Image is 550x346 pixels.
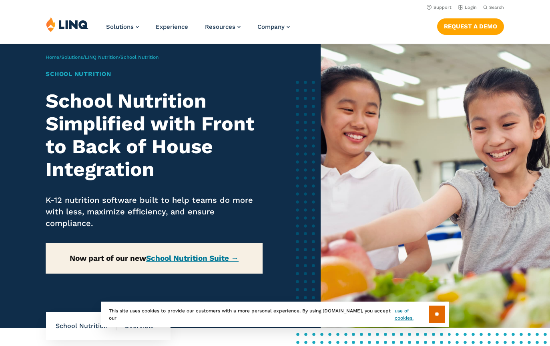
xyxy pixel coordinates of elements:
[46,90,262,181] h2: School Nutrition Simplified with Front to Back of House Integration
[205,23,241,30] a: Resources
[395,307,429,322] a: use of cookies.
[489,5,504,10] span: Search
[70,254,239,263] strong: Now part of our new
[257,23,290,30] a: Company
[321,44,550,328] img: School Nutrition Banner
[106,17,290,43] nav: Primary Navigation
[46,54,59,60] a: Home
[46,54,159,60] span: / / /
[156,23,188,30] a: Experience
[46,17,88,32] img: LINQ | K‑12 Software
[106,23,139,30] a: Solutions
[120,54,159,60] span: School Nutrition
[46,194,262,229] p: K-12 nutrition software built to help teams do more with less, maximize efficiency, and ensure co...
[437,18,504,34] a: Request a Demo
[205,23,235,30] span: Resources
[257,23,285,30] span: Company
[146,254,239,263] a: School Nutrition Suite →
[458,5,477,10] a: Login
[427,5,452,10] a: Support
[46,70,262,79] h1: School Nutrition
[106,23,134,30] span: Solutions
[437,17,504,34] nav: Button Navigation
[61,54,83,60] a: Solutions
[101,302,449,327] div: This site uses cookies to provide our customers with a more personal experience. By using [DOMAIN...
[85,54,118,60] a: LINQ Nutrition
[483,4,504,10] button: Open Search Bar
